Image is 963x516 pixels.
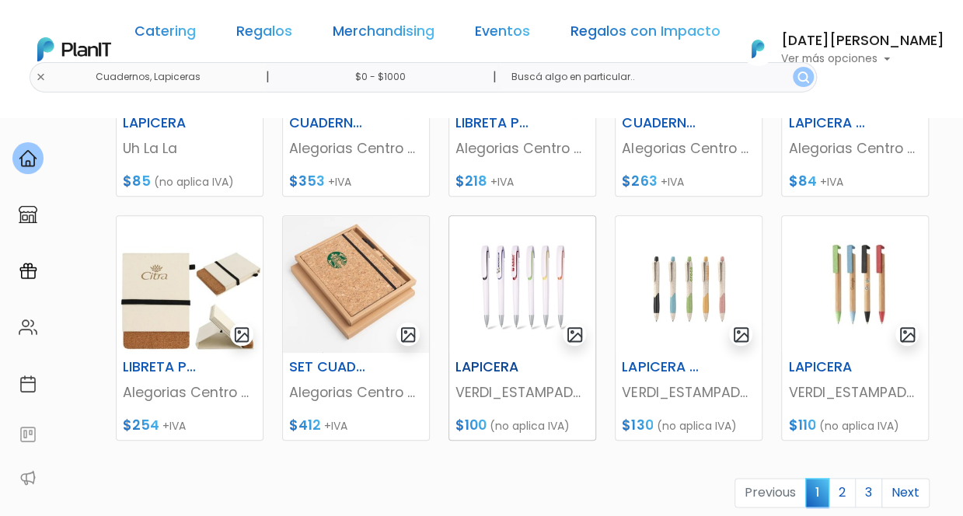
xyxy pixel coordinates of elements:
[612,115,714,131] h6: CUADERNO ECOLOGICO
[622,382,755,403] p: VERDI_ESTAMPADOS
[455,416,487,434] span: $100
[113,115,215,131] h6: LAPICERA
[19,375,37,393] img: calendar-87d922413cdce8b2cf7b7f5f62616a5cf9e4887200fb71536465627b3292af00.svg
[449,216,595,353] img: thumb_Captura_de_pantalla_2023-10-04_151953.jpg
[19,318,37,336] img: people-662611757002400ad9ed0e3c099ab2801c6687ba6c219adb57efc949bc21e19d.svg
[881,478,930,507] a: Next
[283,216,429,353] img: thumb_Captura_de_pantalla_2023-08-09_154432.jpg
[475,25,530,44] a: Eventos
[328,174,351,190] span: +IVA
[134,25,196,44] a: Catering
[37,37,111,61] img: PlanIt Logo
[80,15,224,45] div: ¿Necesitás ayuda?
[289,382,423,403] p: Alegorias Centro Creativo
[19,205,37,224] img: marketplace-4ceaa7011d94191e9ded77b95e3339b90024bf715f7c57f8cf31f2d8c509eaba.svg
[154,174,234,190] span: (no aplica IVA)
[797,71,809,83] img: search_button-432b6d5273f82d61273b3651a40e1bd1b912527efae98b1b7a1b2c0702e16a8d.svg
[570,25,721,44] a: Regalos con Impacto
[455,382,589,403] p: VERDI_ESTAMPADOS
[289,172,325,190] span: $353
[898,326,916,343] img: gallery-light
[732,326,750,343] img: gallery-light
[498,62,816,92] input: Buscá algo en particular..
[123,138,256,159] p: Uh La La
[116,215,263,441] a: gallery-light LIBRETA PORTA CELULAR Alegorias Centro Creativo $254 +IVA
[612,359,714,375] h6: LAPICERA ECO
[19,262,37,281] img: campaigns-02234683943229c281be62815700db0a1741e53638e28bf9629b52c665b00959.svg
[123,416,159,434] span: $254
[779,115,881,131] h6: LAPICERA ECOLOGICA
[788,172,816,190] span: $84
[788,138,922,159] p: Alegorias Centro Creativo
[616,216,762,353] img: thumb_11111111111.jpg
[566,326,584,343] img: gallery-light
[265,68,269,86] p: |
[622,172,657,190] span: $263
[615,215,762,441] a: gallery-light LAPICERA ECO VERDI_ESTAMPADOS $130 (no aplica IVA)
[233,326,251,343] img: gallery-light
[818,418,898,434] span: (no aplica IVA)
[788,382,922,403] p: VERDI_ESTAMPADOS
[289,138,423,159] p: Alegorias Centro Creativo
[19,425,37,444] img: feedback-78b5a0c8f98aac82b08bfc38622c3050aee476f2c9584af64705fc4e61158814.svg
[829,478,856,507] a: 2
[492,68,496,86] p: |
[455,138,589,159] p: Alegorias Centro Creativo
[490,418,570,434] span: (no aplica IVA)
[781,215,929,441] a: gallery-light LAPICERA VERDI_ESTAMPADOS $110 (no aplica IVA)
[855,478,882,507] a: 3
[781,34,944,48] h6: [DATE][PERSON_NAME]
[660,174,683,190] span: +IVA
[656,418,736,434] span: (no aplica IVA)
[113,359,215,375] h6: LIBRETA PORTA CELULAR
[400,326,417,343] img: gallery-light
[123,172,151,190] span: $85
[490,174,514,190] span: +IVA
[236,25,292,44] a: Regalos
[741,32,775,66] img: PlanIt Logo
[36,72,46,82] img: close-6986928ebcb1d6c9903e3b54e860dbc4d054630f23adef3a32610726dff6a82b.svg
[448,215,596,441] a: gallery-light LAPICERA VERDI_ESTAMPADOS $100 (no aplica IVA)
[280,359,382,375] h6: SET CUADERNO + LAPICERA ECO
[805,478,829,507] span: 1
[19,149,37,168] img: home-e721727adea9d79c4d83392d1f703f7f8bce08238fde08b1acbfd93340b81755.svg
[788,416,815,434] span: $110
[280,115,382,131] h6: CUADERNO TELA PU Y CORCHO
[19,469,37,487] img: partners-52edf745621dab592f3b2c58e3bca9d71375a7ef29c3b500c9f145b62cc070d4.svg
[781,54,944,64] p: Ver más opciones
[819,174,843,190] span: +IVA
[289,416,321,434] span: $412
[455,172,487,190] span: $218
[622,416,653,434] span: $130
[333,25,434,44] a: Merchandising
[779,359,881,375] h6: LAPICERA
[731,29,944,69] button: PlanIt Logo [DATE][PERSON_NAME] Ver más opciones
[123,382,256,403] p: Alegorias Centro Creativo
[446,359,548,375] h6: LAPICERA
[324,418,347,434] span: +IVA
[162,418,186,434] span: +IVA
[446,115,548,131] h6: LIBRETA PORTA CELULAR
[282,215,430,441] a: gallery-light SET CUADERNO + LAPICERA ECO Alegorias Centro Creativo $412 +IVA
[622,138,755,159] p: Alegorias Centro Creativo
[117,216,263,353] img: thumb_Captura_de_pantalla_2023-08-09_154033.jpg
[782,216,928,353] img: thumb_7854.jpg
